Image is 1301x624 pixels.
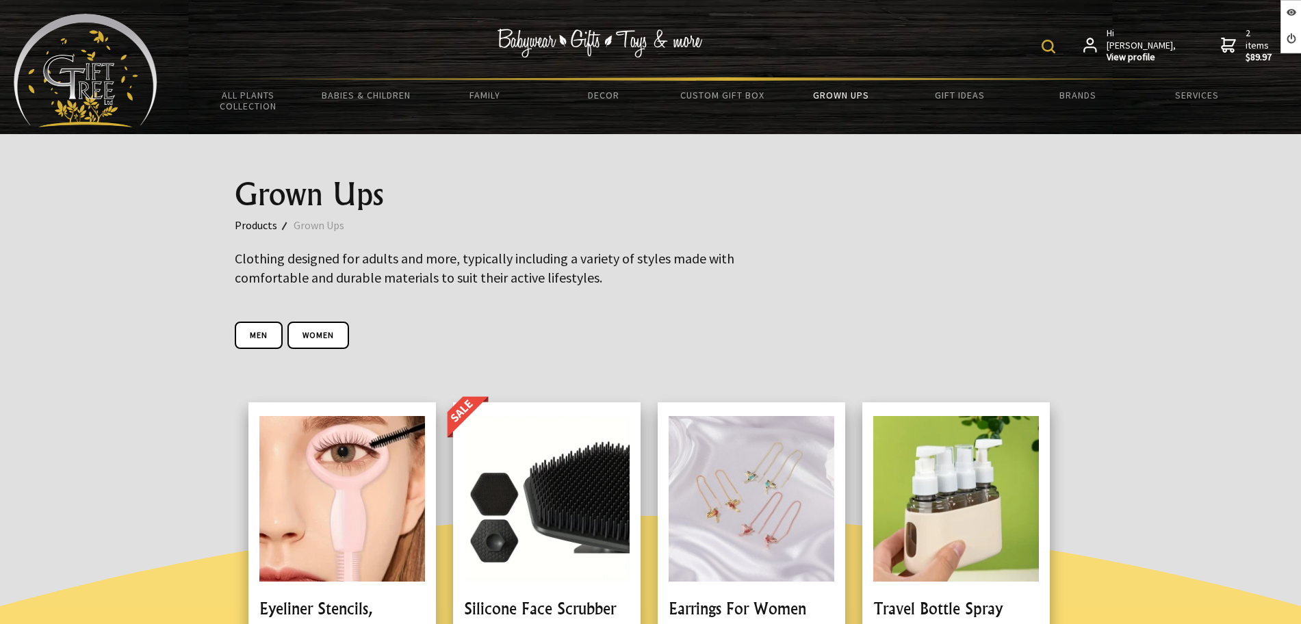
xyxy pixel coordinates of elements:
a: Men [235,322,283,349]
a: All Plants Collection [189,81,307,120]
a: Gift Ideas [900,81,1018,109]
big: Clothing designed for adults and more, typically including a variety of styles made with comforta... [235,250,734,286]
span: Hi [PERSON_NAME], [1107,27,1177,64]
h1: Grown Ups [235,178,1067,211]
a: Grown Ups [782,81,900,109]
img: Babyware - Gifts - Toys and more... [14,14,157,127]
a: Brands [1019,81,1137,109]
img: OnSale [446,396,494,441]
strong: View profile [1107,51,1177,64]
img: product search [1042,40,1055,53]
a: Products [235,216,294,234]
a: Babies & Children [307,81,426,109]
a: Family [426,81,544,109]
a: Custom Gift Box [663,81,782,109]
a: Services [1137,81,1256,109]
a: Decor [544,81,662,109]
a: Hi [PERSON_NAME],View profile [1083,27,1177,64]
a: 2 items$89.97 [1221,27,1273,64]
a: Women [287,322,349,349]
a: Grown Ups [294,216,361,234]
span: 2 items [1246,27,1273,64]
img: Babywear - Gifts - Toys & more [497,29,702,57]
strong: $89.97 [1246,51,1273,64]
